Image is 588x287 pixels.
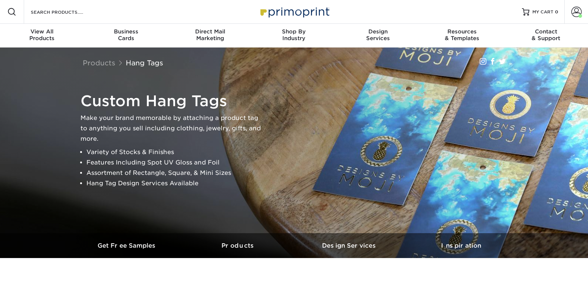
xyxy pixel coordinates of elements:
[336,28,420,35] span: Design
[252,24,336,48] a: Shop ByIndustry
[336,24,420,48] a: DesignServices
[420,24,504,48] a: Resources& Templates
[72,233,183,258] a: Get Free Samples
[168,24,252,48] a: Direct MailMarketing
[504,28,588,42] div: & Support
[504,24,588,48] a: Contact& Support
[168,28,252,35] span: Direct Mail
[72,242,183,249] h3: Get Free Samples
[405,233,517,258] a: Inspiration
[86,147,266,157] li: Variety of Stocks & Finishes
[126,59,163,67] a: Hang Tags
[84,28,168,42] div: Cards
[84,28,168,35] span: Business
[86,157,266,168] li: Features Including Spot UV Gloss and Foil
[30,7,102,16] input: SEARCH PRODUCTS.....
[83,59,115,67] a: Products
[183,233,294,258] a: Products
[252,28,336,42] div: Industry
[555,9,558,14] span: 0
[81,113,266,144] p: Make your brand memorable by attaching a product tag to anything you sell including clothing, jew...
[504,28,588,35] span: Contact
[294,242,405,249] h3: Design Services
[168,28,252,42] div: Marketing
[84,24,168,48] a: BusinessCards
[420,28,504,35] span: Resources
[81,92,266,110] h1: Custom Hang Tags
[336,28,420,42] div: Services
[257,4,331,20] img: Primoprint
[294,233,405,258] a: Design Services
[420,28,504,42] div: & Templates
[405,242,517,249] h3: Inspiration
[86,178,266,189] li: Hang Tag Design Services Available
[183,242,294,249] h3: Products
[532,9,553,15] span: MY CART
[252,28,336,35] span: Shop By
[86,168,266,178] li: Assortment of Rectangle, Square, & Mini Sizes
